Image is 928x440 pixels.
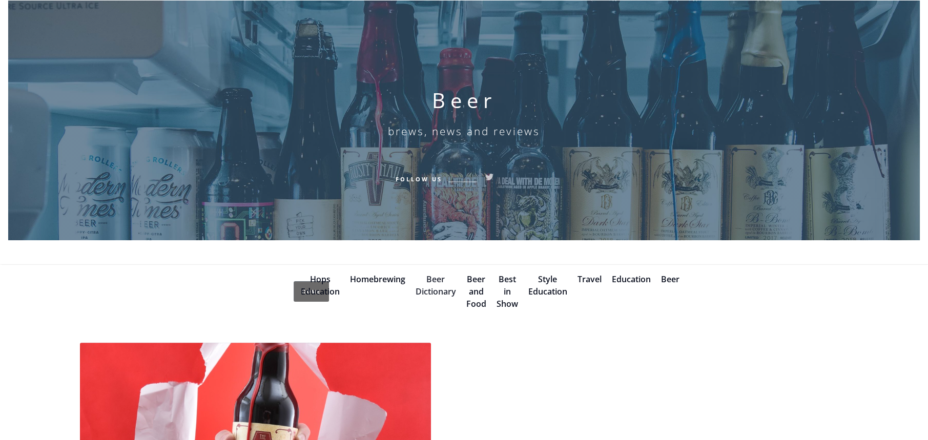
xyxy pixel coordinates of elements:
a: Beer and Food [466,274,486,309]
a: Hops Education [301,274,340,297]
a: Best in Show [497,274,518,309]
a: Home [294,281,329,302]
a: Beer Dictionary [416,274,456,297]
a: Education [612,274,651,285]
a: Travel [578,274,602,285]
h6: Follow Us [396,174,442,183]
a: Homebrewing [350,274,405,285]
h6: brews, news and reviews [388,125,540,137]
h1: Beer [432,88,497,113]
a: Style Education [528,274,567,297]
a: Beer [661,274,679,285]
